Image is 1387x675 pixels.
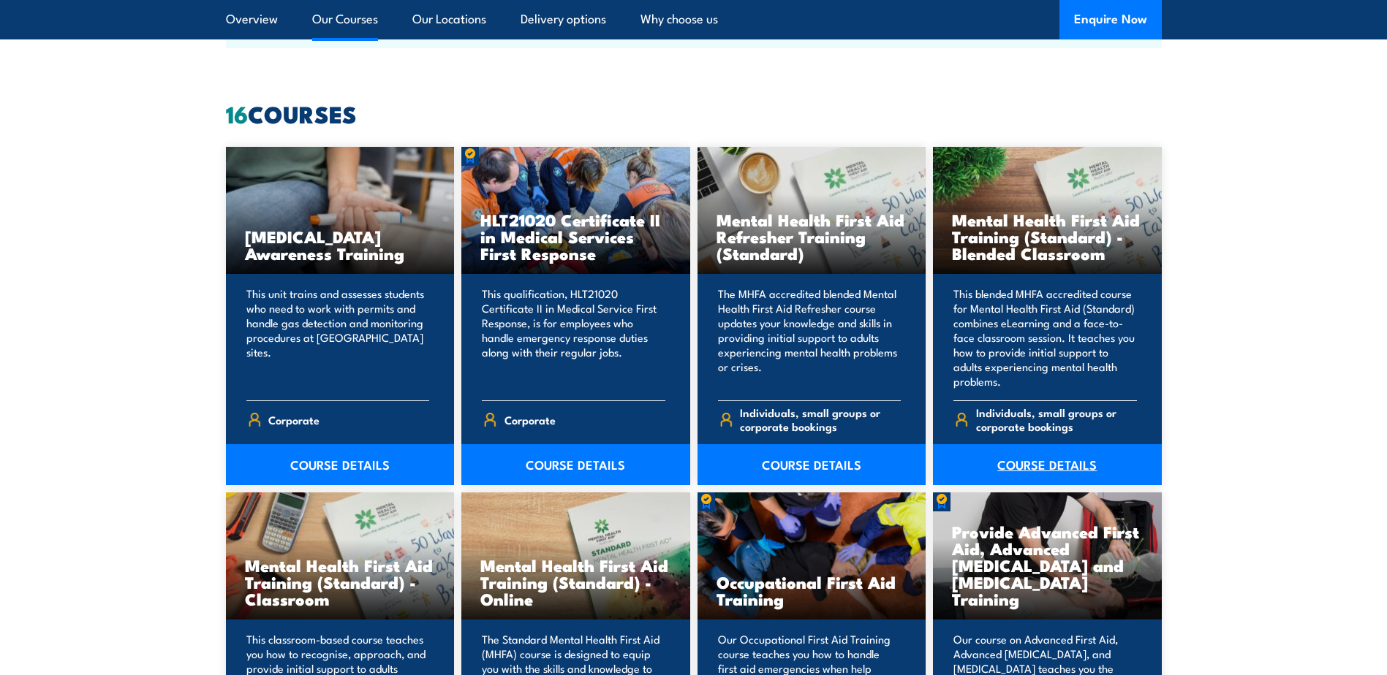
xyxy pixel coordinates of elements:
[226,444,455,485] a: COURSE DETAILS
[504,408,556,431] span: Corporate
[717,211,907,262] h3: Mental Health First Aid Refresher Training (Standard)
[226,95,248,131] strong: 16
[717,573,907,607] h3: Occupational First Aid Training
[480,211,671,262] h3: HLT21020 Certificate II in Medical Services First Response
[976,405,1137,433] span: Individuals, small groups or corporate bookings
[246,286,430,389] p: This unit trains and assesses students who need to work with permits and handle gas detection and...
[718,286,902,389] p: The MHFA accredited blended Mental Health First Aid Refresher course updates your knowledge and s...
[482,286,665,389] p: This qualification, HLT21020 Certificate II in Medical Service First Response, is for employees w...
[933,444,1162,485] a: COURSE DETAILS
[698,444,926,485] a: COURSE DETAILS
[245,228,436,262] h3: [MEDICAL_DATA] Awareness Training
[952,211,1143,262] h3: Mental Health First Aid Training (Standard) - Blended Classroom
[268,408,320,431] span: Corporate
[953,286,1137,389] p: This blended MHFA accredited course for Mental Health First Aid (Standard) combines eLearning and...
[226,103,1162,123] h2: COURSES
[740,405,901,433] span: Individuals, small groups or corporate bookings
[952,523,1143,607] h3: Provide Advanced First Aid, Advanced [MEDICAL_DATA] and [MEDICAL_DATA] Training
[245,557,436,607] h3: Mental Health First Aid Training (Standard) - Classroom
[480,557,671,607] h3: Mental Health First Aid Training (Standard) - Online
[461,444,690,485] a: COURSE DETAILS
